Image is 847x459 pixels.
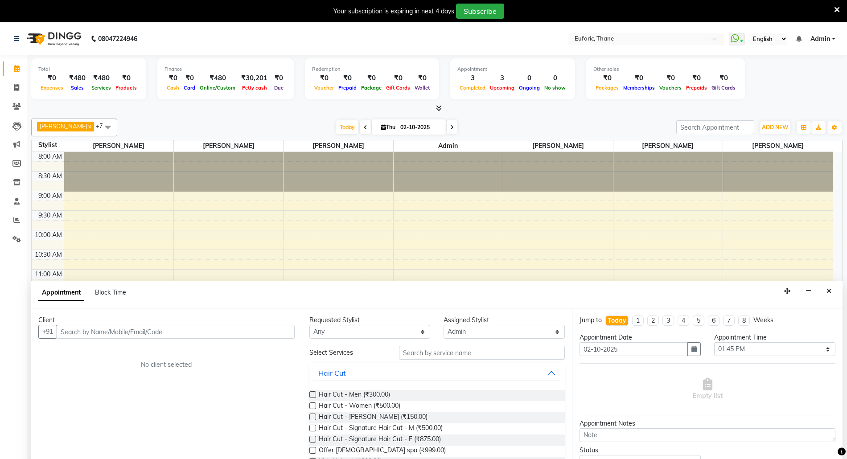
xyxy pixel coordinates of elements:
[238,73,271,83] div: ₹30,201
[66,73,89,83] div: ₹480
[95,288,126,296] span: Block Time
[580,316,602,325] div: Jump to
[197,73,238,83] div: ₹480
[336,73,359,83] div: ₹0
[684,73,709,83] div: ₹0
[69,85,86,91] span: Sales
[33,250,64,259] div: 10:30 AM
[384,85,412,91] span: Gift Cards
[398,121,442,134] input: 2025-10-02
[593,66,738,73] div: Other sales
[359,85,384,91] span: Package
[714,333,835,342] div: Appointment Time
[164,73,181,83] div: ₹0
[593,85,621,91] span: Packages
[33,230,64,240] div: 10:00 AM
[580,342,688,356] input: yyyy-mm-dd
[38,66,139,73] div: Total
[87,123,91,130] a: x
[33,270,64,279] div: 11:00 AM
[38,285,84,301] span: Appointment
[580,419,835,428] div: Appointment Notes
[319,446,446,457] span: Offer [DEMOGRAPHIC_DATA] spa (₹999.00)
[542,73,568,83] div: 0
[810,34,830,44] span: Admin
[38,325,57,339] button: +91
[38,316,295,325] div: Client
[336,85,359,91] span: Prepaid
[64,140,173,152] span: [PERSON_NAME]
[37,152,64,161] div: 8:00 AM
[693,378,723,401] span: Empty list
[164,66,287,73] div: Finance
[632,316,644,326] li: 1
[657,85,684,91] span: Vouchers
[662,316,674,326] li: 3
[174,140,283,152] span: [PERSON_NAME]
[542,85,568,91] span: No show
[517,73,542,83] div: 0
[57,325,295,339] input: Search by Name/Mobile/Email/Code
[399,346,565,360] input: Search by service name
[113,73,139,83] div: ₹0
[517,85,542,91] span: Ongoing
[37,191,64,201] div: 9:00 AM
[379,124,398,131] span: Thu
[37,172,64,181] div: 8:30 AM
[181,85,197,91] span: Card
[708,316,720,326] li: 6
[319,390,390,401] span: Hair Cut - Men (₹300.00)
[312,66,432,73] div: Redemption
[164,85,181,91] span: Cash
[319,423,443,434] span: Hair Cut - Signature Hair Cut - M (₹500.00)
[678,316,689,326] li: 4
[621,85,657,91] span: Memberships
[762,124,788,131] span: ADD NEW
[412,73,432,83] div: ₹0
[271,73,287,83] div: ₹0
[580,446,701,455] div: Status
[333,7,454,16] div: Your subscription is expiring in next 4 days
[613,140,723,152] span: [PERSON_NAME]
[709,73,738,83] div: ₹0
[197,85,238,91] span: Online/Custom
[412,85,432,91] span: Wallet
[503,140,613,152] span: [PERSON_NAME]
[96,122,110,129] span: +7
[312,73,336,83] div: ₹0
[753,316,773,325] div: Weeks
[608,316,626,325] div: Today
[359,73,384,83] div: ₹0
[738,316,750,326] li: 8
[272,85,286,91] span: Due
[760,121,790,134] button: ADD NEW
[309,316,431,325] div: Requested Stylist
[822,284,835,298] button: Close
[240,85,269,91] span: Petty cash
[336,120,358,134] span: Today
[676,120,754,134] input: Search Appointment
[593,73,621,83] div: ₹0
[657,73,684,83] div: ₹0
[113,85,139,91] span: Products
[647,316,659,326] li: 2
[319,412,428,423] span: Hair Cut - [PERSON_NAME] (₹150.00)
[89,73,113,83] div: ₹480
[684,85,709,91] span: Prepaids
[37,211,64,220] div: 9:30 AM
[89,85,113,91] span: Services
[580,333,701,342] div: Appointment Date
[38,73,66,83] div: ₹0
[456,4,504,19] button: Subscribe
[384,73,412,83] div: ₹0
[98,26,137,51] b: 08047224946
[457,66,568,73] div: Appointment
[32,140,64,150] div: Stylist
[313,365,562,381] button: Hair Cut
[60,360,273,369] div: No client selected
[318,368,346,378] div: Hair Cut
[319,434,441,446] span: Hair Cut - Signature Hair Cut - F (₹875.00)
[23,26,84,51] img: logo
[40,123,87,130] span: [PERSON_NAME]
[444,316,565,325] div: Assigned Stylist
